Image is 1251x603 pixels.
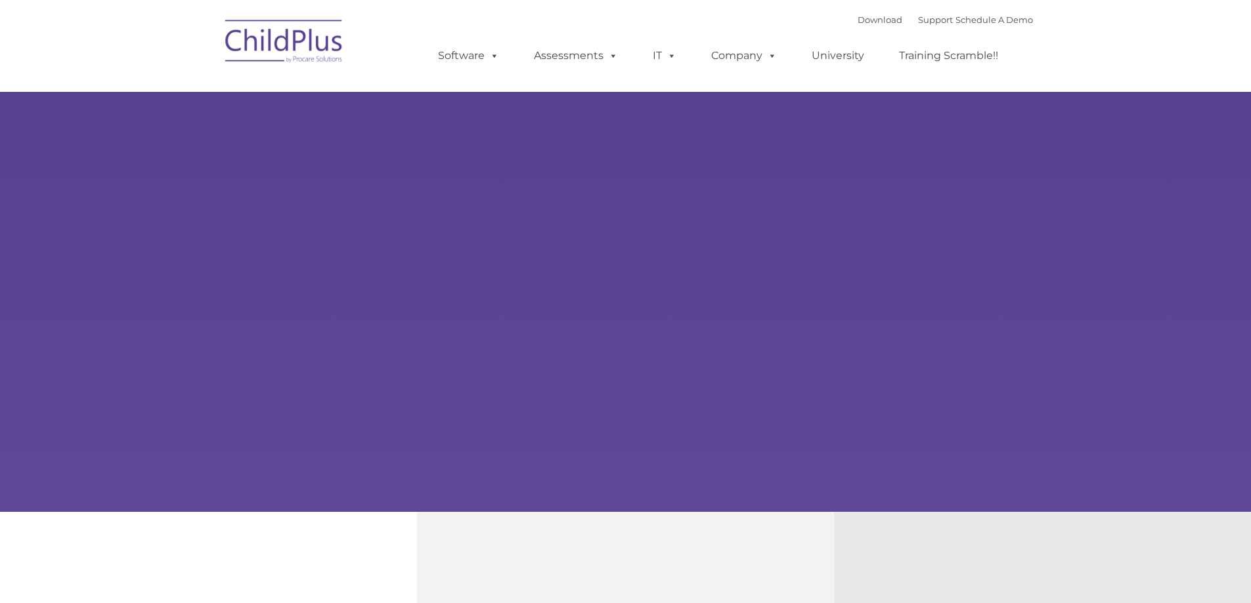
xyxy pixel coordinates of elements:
a: University [799,43,877,69]
a: Software [425,43,512,69]
a: IT [640,43,690,69]
a: Company [698,43,790,69]
a: Download [858,14,902,25]
a: Support [918,14,953,25]
a: Training Scramble!! [886,43,1011,69]
font: | [858,14,1033,25]
a: Schedule A Demo [955,14,1033,25]
img: ChildPlus by Procare Solutions [219,10,350,76]
a: Assessments [521,43,631,69]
